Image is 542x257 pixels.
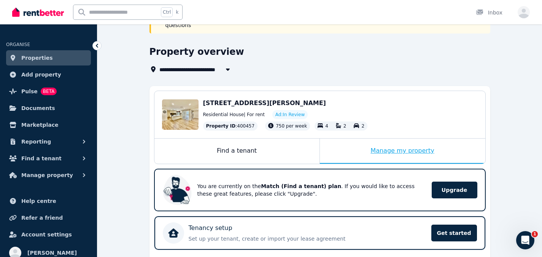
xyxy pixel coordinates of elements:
span: 2 [361,123,364,129]
span: BETA [41,88,57,95]
span: Marketplace [21,120,58,129]
span: Reporting [21,137,51,146]
span: Refer a friend [21,213,63,222]
iframe: Intercom live chat [516,231,534,249]
span: Manage property [21,171,73,180]
a: Account settings [6,227,91,242]
div: Find a tenant [154,139,319,164]
a: PulseBETA [6,84,91,99]
div: Manage my property [320,139,485,164]
img: RentBetter [12,6,64,18]
span: Account settings [21,230,72,239]
a: Documents [6,101,91,116]
span: [STREET_ADDRESS][PERSON_NAME] [203,99,326,107]
h1: Property overview [149,46,244,58]
p: You are currently on the . If you would like to access these great features, please click "Upgrade". [197,182,421,198]
a: Refer a friend [6,210,91,225]
span: 2 [343,123,346,129]
span: Property ID [206,123,236,129]
span: Get started [431,225,477,241]
span: Upgrade [432,182,477,198]
a: Properties [6,50,91,65]
button: Find a tenant [6,151,91,166]
div: Inbox [476,9,502,16]
span: Residential House | For rent [203,112,265,118]
span: Pulse [21,87,38,96]
span: k [176,9,178,15]
span: Add property [21,70,61,79]
span: Help centre [21,196,56,206]
a: Marketplace [6,117,91,132]
span: Ctrl [161,7,173,17]
b: Match (Find a tenant) plan [261,183,341,189]
button: Reporting [6,134,91,149]
span: 4 [325,123,328,129]
p: Tenancy setup [189,223,232,233]
a: Add property [6,67,91,82]
span: Ad: In Review [275,112,305,118]
span: Properties [21,53,53,62]
span: Documents [21,104,55,113]
img: Upgrade RentBetter plan [162,175,193,205]
a: Help centre [6,193,91,209]
p: Set up your tenant, create or import your lease agreement [189,235,427,243]
span: Find a tenant [21,154,62,163]
span: 1 [532,231,538,237]
span: 750 per week [276,123,307,129]
div: : 400457 [203,121,258,131]
button: Manage property [6,168,91,183]
span: ORGANISE [6,42,30,47]
a: Tenancy setupSet up your tenant, create or import your lease agreementGet started [154,216,485,250]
